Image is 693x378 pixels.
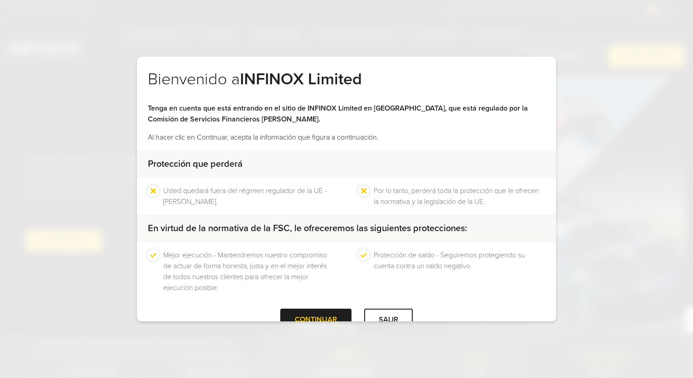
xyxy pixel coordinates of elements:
[280,309,351,331] div: CONTINUAR
[148,223,467,234] strong: En virtud de la normativa de la FSC, le ofreceremos las siguientes protecciones:
[374,250,545,293] li: Protección de saldo - Seguiremos protegiendo su cuenta contra un saldo negativo.
[148,132,545,143] p: Al hacer clic en Continuar, acepta la información que figura a continuación.
[240,69,362,89] strong: INFINOX Limited
[148,159,243,170] strong: Protección que perderá
[163,185,335,207] li: Usted quedará fuera del régimen regulador de la UE - [PERSON_NAME].
[148,69,545,103] h2: Bienvenido a
[148,104,528,124] strong: Tenga en cuenta que está entrando en el sitio de INFINOX Limited en [GEOGRAPHIC_DATA], que está r...
[374,185,545,207] li: Por lo tanto, perderá toda la protección que le ofrecen la normativa y la legislación de la UE.
[163,250,335,293] li: Mejor ejecución - Mantendremos nuestro compromiso de actuar de forma honesta, justa y en el mejor...
[364,309,413,331] div: SALIR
